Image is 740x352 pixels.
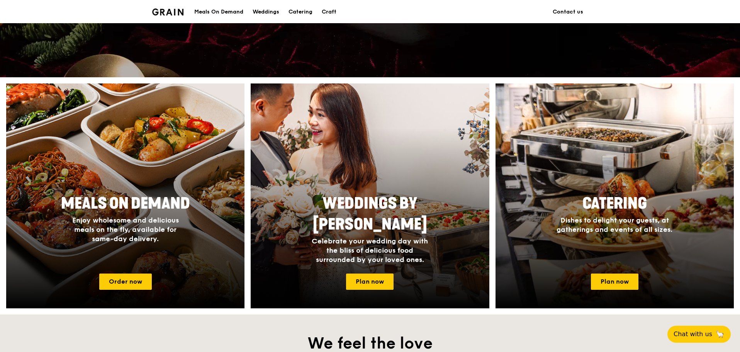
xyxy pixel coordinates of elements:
[312,237,428,264] span: Celebrate your wedding day with the bliss of delicious food surrounded by your loved ones.
[313,194,427,234] span: Weddings by [PERSON_NAME]
[194,0,243,24] div: Meals On Demand
[317,0,341,24] a: Craft
[674,330,712,339] span: Chat with us
[253,0,279,24] div: Weddings
[548,0,588,24] a: Contact us
[248,0,284,24] a: Weddings
[582,194,647,213] span: Catering
[289,0,312,24] div: Catering
[591,274,638,290] a: Plan now
[346,274,394,290] a: Plan now
[284,0,317,24] a: Catering
[251,83,489,308] img: weddings-card.4f3003b8.jpg
[152,9,183,15] img: Grain
[557,216,672,234] span: Dishes to delight your guests, at gatherings and events of all sizes.
[715,330,725,339] span: 🦙
[667,326,731,343] button: Chat with us🦙
[72,216,179,243] span: Enjoy wholesome and delicious meals on the fly, available for same-day delivery.
[6,83,244,308] a: Meals On DemandEnjoy wholesome and delicious meals on the fly, available for same-day delivery.Or...
[496,83,734,308] img: catering-card.e1cfaf3e.jpg
[99,274,152,290] a: Order now
[251,83,489,308] a: Weddings by [PERSON_NAME]Celebrate your wedding day with the bliss of delicious food surrounded b...
[6,83,244,308] img: meals-on-demand-card.d2b6f6db.png
[61,194,190,213] span: Meals On Demand
[322,0,336,24] div: Craft
[496,83,734,308] a: CateringDishes to delight your guests, at gatherings and events of all sizes.Plan now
